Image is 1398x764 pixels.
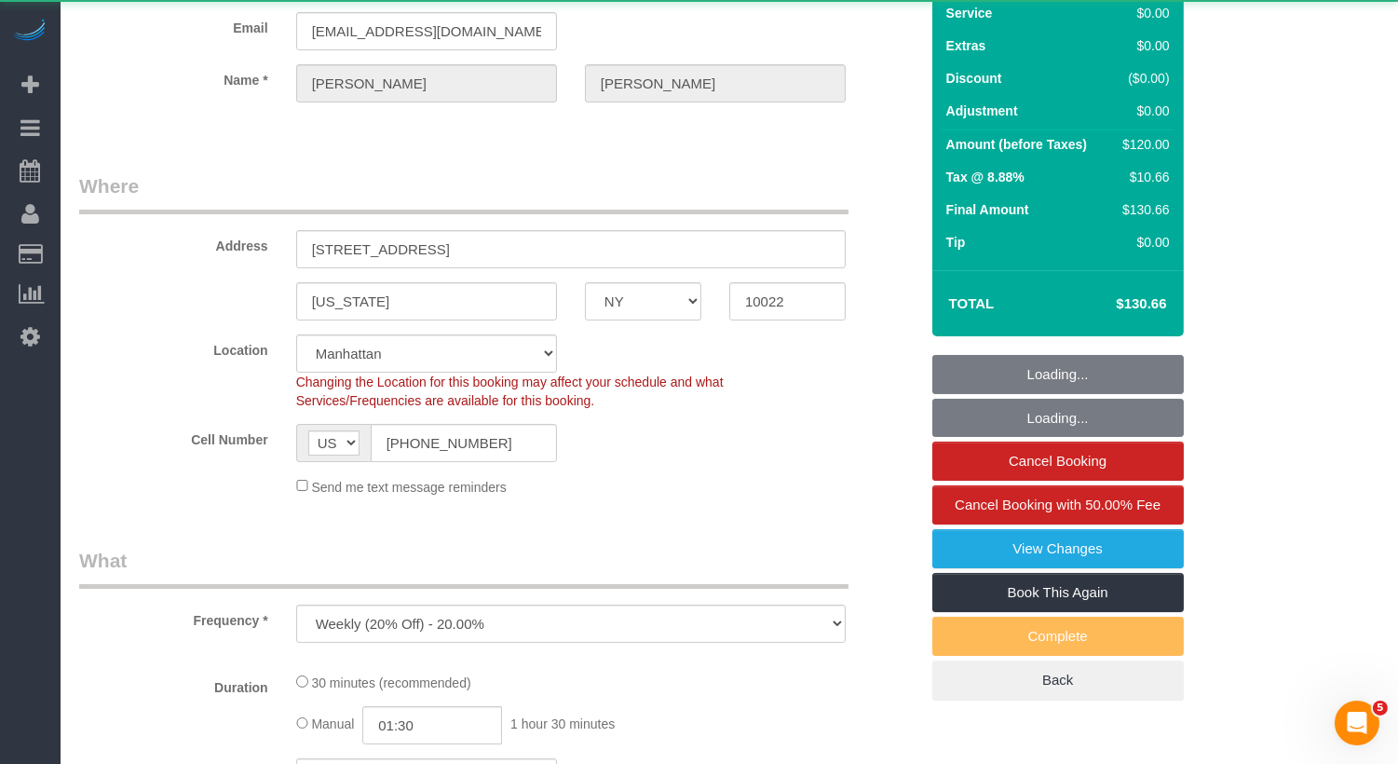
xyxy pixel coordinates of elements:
[510,716,615,731] span: 1 hour 30 minutes
[946,36,986,55] label: Extras
[296,12,557,50] input: Email
[946,69,1002,88] label: Discount
[296,282,557,321] input: City
[1115,233,1169,252] div: $0.00
[1115,36,1169,55] div: $0.00
[932,529,1184,568] a: View Changes
[932,485,1184,525] a: Cancel Booking with 50.00% Fee
[65,424,282,449] label: Cell Number
[371,424,557,462] input: Cell Number
[65,12,282,37] label: Email
[65,605,282,630] label: Frequency *
[949,295,995,311] strong: Total
[932,661,1184,700] a: Back
[1373,701,1388,716] span: 5
[946,135,1087,154] label: Amount (before Taxes)
[1335,701,1379,745] iframe: Intercom live chat
[1115,135,1169,154] div: $120.00
[946,168,1025,186] label: Tax @ 8.88%
[79,547,848,589] legend: What
[11,19,48,45] img: Automaid Logo
[932,573,1184,612] a: Book This Again
[932,442,1184,481] a: Cancel Booking
[311,716,354,731] span: Manual
[311,675,470,690] span: 30 minutes (recommended)
[946,200,1029,219] label: Final Amount
[1115,102,1169,120] div: $0.00
[946,4,993,22] label: Service
[311,479,506,494] span: Send me text message reminders
[1115,168,1169,186] div: $10.66
[65,64,282,89] label: Name *
[1115,200,1169,219] div: $130.66
[65,672,282,697] label: Duration
[296,375,724,408] span: Changing the Location for this booking may affect your schedule and what Services/Frequencies are...
[946,102,1018,120] label: Adjustment
[1115,69,1169,88] div: ($0.00)
[1060,296,1166,312] h4: $130.66
[585,64,846,102] input: Last Name
[955,497,1160,512] span: Cancel Booking with 50.00% Fee
[65,334,282,360] label: Location
[296,64,557,102] input: First Name
[946,233,966,252] label: Tip
[729,282,846,321] input: Zip Code
[1115,4,1169,22] div: $0.00
[65,230,282,255] label: Address
[79,172,848,214] legend: Where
